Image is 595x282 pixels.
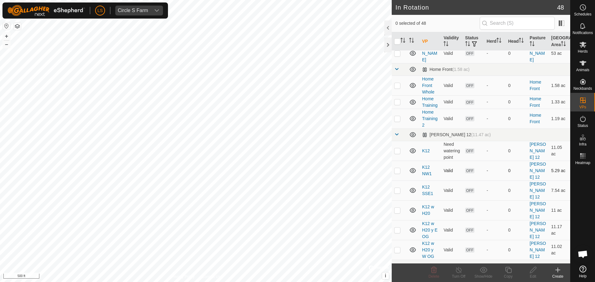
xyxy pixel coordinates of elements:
h2: In Rotation [395,4,557,11]
span: (1.58 ac) [452,67,469,72]
th: Validity [441,32,462,51]
a: Privacy Policy [171,274,195,280]
th: VP [420,32,441,51]
a: K12 SSE1 [422,184,433,196]
td: 0 [506,43,527,63]
span: OFF [465,100,474,105]
span: OFF [465,148,474,154]
td: Valid [441,43,462,63]
div: - [487,115,503,122]
td: 11 ac [549,200,570,220]
a: [PERSON_NAME] 12 [530,221,546,239]
th: [GEOGRAPHIC_DATA] Area [549,32,570,51]
a: Home Front [530,80,541,91]
span: OFF [465,208,474,213]
a: Home Training [422,96,438,108]
span: Animals [576,68,589,72]
div: [PERSON_NAME] 12 [422,132,491,137]
div: - [487,50,503,57]
a: K12 w H20 [422,204,434,216]
span: Status [577,124,588,128]
span: Heatmap [575,161,590,165]
span: Circle S Farm [115,6,151,15]
td: 0 [506,95,527,109]
td: Valid [441,220,462,240]
a: Home Front [530,113,541,124]
div: - [487,167,503,174]
span: Herds [578,50,588,53]
button: Map Layers [14,23,21,30]
a: [PERSON_NAME] [530,44,546,62]
span: OFF [465,83,474,88]
td: 0 [506,76,527,95]
div: - [487,247,503,253]
div: Open chat [574,245,592,263]
div: - [487,187,503,194]
td: 1.58 ac [549,76,570,95]
span: Help [579,274,587,278]
td: 0 [506,109,527,128]
p-sorticon: Activate to sort [561,42,566,47]
button: i [382,272,389,279]
td: 0 [506,200,527,220]
th: Head [506,32,527,51]
a: Home Front Whole [422,76,434,94]
p-sorticon: Activate to sort [443,42,448,47]
span: Neckbands [573,87,592,90]
td: Valid [441,109,462,128]
div: - [487,227,503,233]
a: K12 w H20 y W OG [422,241,434,259]
a: [PERSON_NAME] 12 [530,201,546,219]
td: Valid [441,200,462,220]
p-sorticon: Activate to sort [519,39,524,44]
span: OFF [465,168,474,173]
span: Notifications [573,31,593,35]
span: (11.47 ac) [471,132,491,137]
span: Schedules [574,12,591,16]
td: Valid [441,240,462,260]
th: Pasture [527,32,549,51]
div: dropdown trigger [151,6,163,15]
span: LS [97,7,103,14]
span: i [385,273,386,278]
a: K12 NW1 [422,165,432,176]
button: Reset Map [3,22,10,30]
img: Gallagher Logo [7,5,85,16]
div: Copy [496,274,521,279]
span: OFF [465,247,474,253]
span: Infra [579,142,586,146]
div: - [487,207,503,214]
span: Delete [429,274,439,279]
a: [PERSON_NAME] 12 [530,142,546,160]
a: Home Front [530,96,541,108]
div: - [487,99,503,105]
td: 0 [506,180,527,200]
span: OFF [465,188,474,193]
span: OFF [465,51,474,56]
td: Need watering point [441,141,462,161]
td: 1.33 ac [549,95,570,109]
td: 11.05 ac [549,141,570,161]
div: Home Front [422,67,469,72]
th: Status [463,32,484,51]
p-sorticon: Activate to sort [409,39,414,44]
span: OFF [465,116,474,121]
td: 11.02 ac [549,240,570,260]
td: 0 [506,240,527,260]
a: [PERSON_NAME] 12 [530,241,546,259]
td: Valid [441,180,462,200]
p-sorticon: Activate to sort [530,42,535,47]
td: 5.29 ac [549,161,570,180]
th: Herd [484,32,505,51]
td: Valid [441,76,462,95]
td: 53 ac [549,43,570,63]
input: Search (S) [480,17,555,30]
p-sorticon: Activate to sort [400,39,405,44]
td: Valid [441,95,462,109]
td: 7.54 ac [549,180,570,200]
span: 0 selected of 48 [395,20,480,27]
button: + [3,33,10,40]
a: [PERSON_NAME] 12 [530,181,546,199]
td: 0 [506,161,527,180]
span: 48 [557,3,564,12]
